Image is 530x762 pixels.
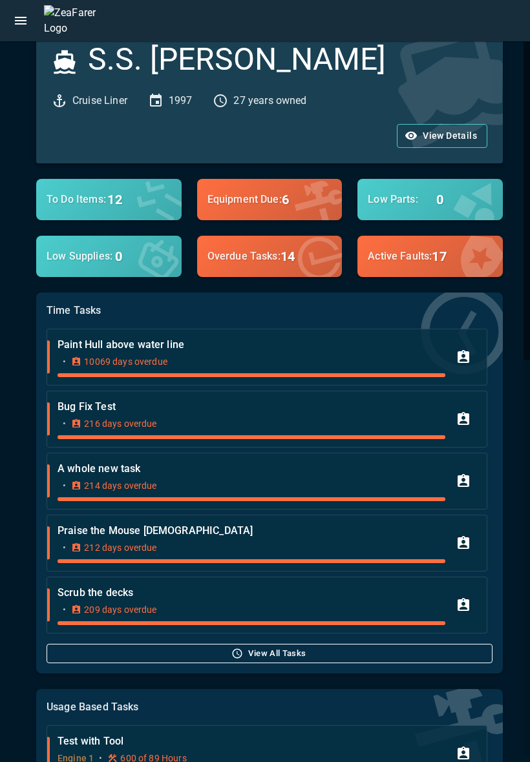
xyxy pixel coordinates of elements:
[450,406,476,432] button: Assign Task
[84,355,167,368] p: 10069 days overdue
[450,530,476,556] button: Assign Task
[281,246,295,267] h6: 14
[233,93,306,108] p: 27 years owned
[47,303,493,318] p: Time Tasks
[47,699,493,715] p: Usage Based Tasks
[47,644,493,664] button: View All Tasks
[88,41,386,77] h3: S.S. [PERSON_NAME]
[47,249,114,264] p: Low Supplies :
[58,399,445,415] p: Bug Fix Test
[63,603,66,616] p: •
[8,8,34,34] button: open drawer
[58,523,445,539] p: Praise the Mouse [DEMOGRAPHIC_DATA]
[72,93,127,108] p: Cruise Liner
[282,189,289,210] h6: 6
[84,541,156,554] p: 212 days overdue
[450,468,476,494] button: Assign Task
[207,192,282,207] p: Equipment Due :
[63,541,66,554] p: •
[58,585,445,601] p: Scrub the decks
[63,479,66,492] p: •
[450,592,476,618] button: Assign Task
[58,337,445,353] p: Paint Hull above water line
[63,355,66,368] p: •
[368,249,432,264] p: Active Faults :
[432,246,446,267] h6: 17
[58,734,445,749] p: Test with Tool
[44,5,122,36] img: ZeaFarer Logo
[58,461,445,477] p: A whole new task
[436,189,443,210] h6: 0
[169,93,193,108] p: 1997
[84,479,156,492] p: 214 days overdue
[450,344,476,370] button: Assign Task
[84,603,156,616] p: 209 days overdue
[47,192,107,207] p: To Do Items :
[107,189,122,210] h6: 12
[63,417,66,430] p: •
[115,246,122,267] h6: 0
[84,417,156,430] p: 216 days overdue
[397,124,487,148] button: View Details
[207,249,281,264] p: Overdue Tasks :
[368,192,436,207] p: Low Parts :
